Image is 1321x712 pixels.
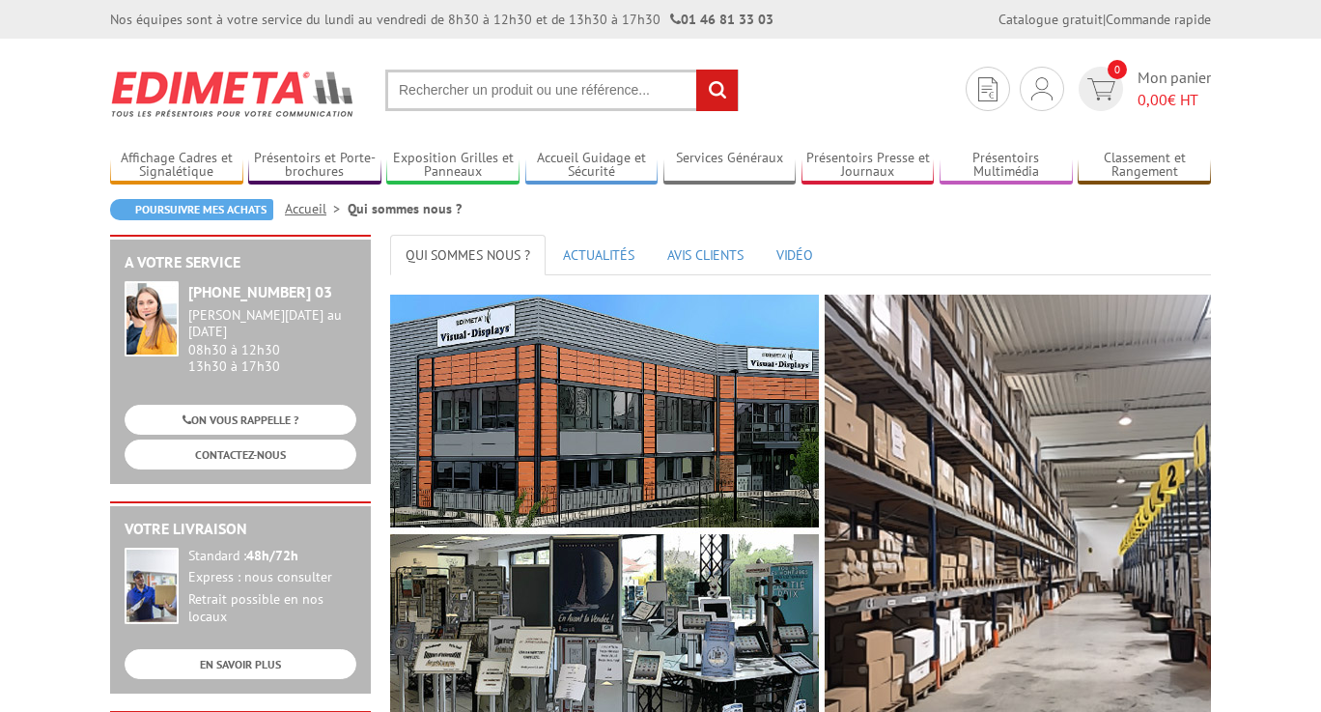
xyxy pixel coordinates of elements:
[125,440,356,470] a: CONTACTEZ-NOUS
[761,235,829,275] a: VIDÉO
[525,150,659,182] a: Accueil Guidage et Sécurité
[386,150,520,182] a: Exposition Grilles et Panneaux
[188,282,332,301] strong: [PHONE_NUMBER] 03
[110,199,273,220] a: Poursuivre mes achats
[1078,150,1211,182] a: Classement et Rangement
[110,58,356,129] img: Edimeta
[663,150,797,182] a: Services Généraux
[188,307,356,340] div: [PERSON_NAME][DATE] au [DATE]
[125,254,356,271] h2: A votre service
[188,307,356,374] div: 08h30 à 12h30 13h30 à 17h30
[1138,90,1167,109] span: 0,00
[670,11,773,28] strong: 01 46 81 33 03
[940,150,1073,182] a: Présentoirs Multimédia
[801,150,935,182] a: Présentoirs Presse et Journaux
[385,70,739,111] input: Rechercher un produit ou une référence...
[125,405,356,435] a: ON VOUS RAPPELLE ?
[188,548,356,565] div: Standard :
[125,548,179,624] img: widget-livraison.jpg
[1031,77,1053,100] img: devis rapide
[188,569,356,586] div: Express : nous consulter
[125,649,356,679] a: EN SAVOIR PLUS
[978,77,998,101] img: devis rapide
[125,521,356,538] h2: Votre livraison
[998,11,1103,28] a: Catalogue gratuit
[1138,67,1211,111] span: Mon panier
[285,200,348,217] a: Accueil
[1087,78,1115,100] img: devis rapide
[1106,11,1211,28] a: Commande rapide
[390,235,546,275] a: QUI SOMMES NOUS ?
[652,235,759,275] a: AVIS CLIENTS
[1138,89,1211,111] span: € HT
[110,150,243,182] a: Affichage Cadres et Signalétique
[998,10,1211,29] div: |
[110,10,773,29] div: Nos équipes sont à votre service du lundi au vendredi de 8h30 à 12h30 et de 13h30 à 17h30
[1074,67,1211,111] a: devis rapide 0 Mon panier 0,00€ HT
[125,281,179,356] img: widget-service.jpg
[246,547,298,564] strong: 48h/72h
[1108,60,1127,79] span: 0
[348,199,462,218] li: Qui sommes nous ?
[188,591,356,626] div: Retrait possible en nos locaux
[248,150,381,182] a: Présentoirs et Porte-brochures
[696,70,738,111] input: rechercher
[548,235,650,275] a: ACTUALITÉS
